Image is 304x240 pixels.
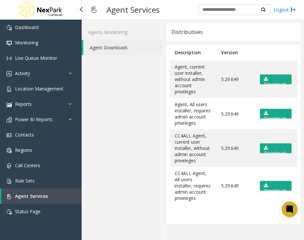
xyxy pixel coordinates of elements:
[7,194,12,199] img: 'icon'
[103,2,163,18] h3: Agent Services
[7,40,12,46] img: 'icon'
[15,178,35,184] span: Rule Sets
[15,86,63,92] span: Location Management
[82,24,163,40] a: Agents Monitoring
[15,55,57,61] span: Live Queue Monitor
[216,167,254,204] td: 5.29.649
[7,148,12,153] img: 'icon'
[15,40,38,46] span: Monitoring
[7,102,12,107] img: 'icon'
[1,188,82,204] a: Agent Services
[7,71,12,76] img: 'icon'
[7,179,12,184] img: 'icon'
[7,163,12,168] img: 'icon'
[170,60,216,98] td: Agent, current user installer, without admin account priveleges
[291,6,296,13] img: logout
[7,117,12,122] img: 'icon'
[7,25,12,30] img: 'icon'
[15,24,39,30] span: Dashboard
[170,129,216,167] td: CC4ALL Agent, current user installer, without admin account priveleges
[216,44,254,60] th: Version
[274,6,296,13] a: Logout
[83,40,163,55] a: Agent Downloads
[15,116,53,122] span: Power BI Reports
[7,56,12,61] img: 'icon'
[7,209,12,215] img: 'icon'
[15,162,40,168] span: Call Centers
[88,2,100,18] img: pageIcon
[15,193,48,199] span: Agent Services
[7,133,12,138] img: 'icon'
[15,70,30,76] span: Activity
[7,87,12,92] img: 'icon'
[170,98,216,129] td: Agent, All users installer, requires admin account priveleges
[216,129,254,167] td: 5.29.649
[216,60,254,98] td: 5.29.649
[170,167,216,204] td: CC4ALL Agent, All users installer, requires admin account priveleges
[15,101,32,107] span: Reports
[260,109,292,119] a: Download
[260,181,292,191] a: Download
[260,143,292,153] a: Download
[260,74,292,84] a: Download
[171,28,203,36] div: Distributives
[216,98,254,129] td: 5.29.649
[170,44,216,60] th: Description
[15,132,34,138] span: Contacts
[15,208,40,215] span: Status Page
[15,147,32,153] span: Regions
